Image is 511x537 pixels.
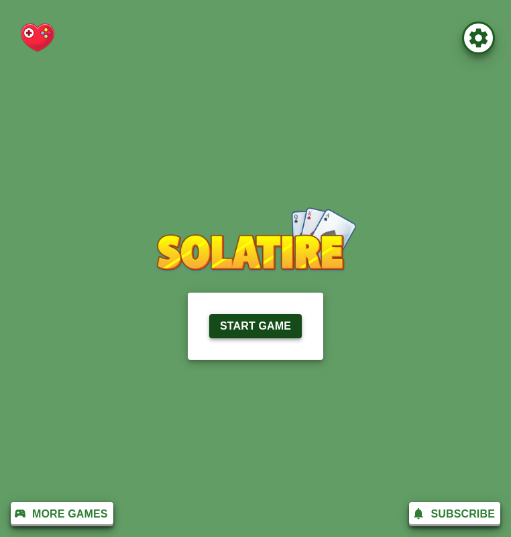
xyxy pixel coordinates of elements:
[431,506,495,522] p: Subscribe
[11,502,113,526] button: More Games
[32,506,108,522] p: More Games
[409,502,500,526] button: Subscribe
[209,314,302,338] button: Start Game
[155,207,356,274] img: Logo
[16,16,59,59] img: charity-logo
[220,318,291,334] p: Start Game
